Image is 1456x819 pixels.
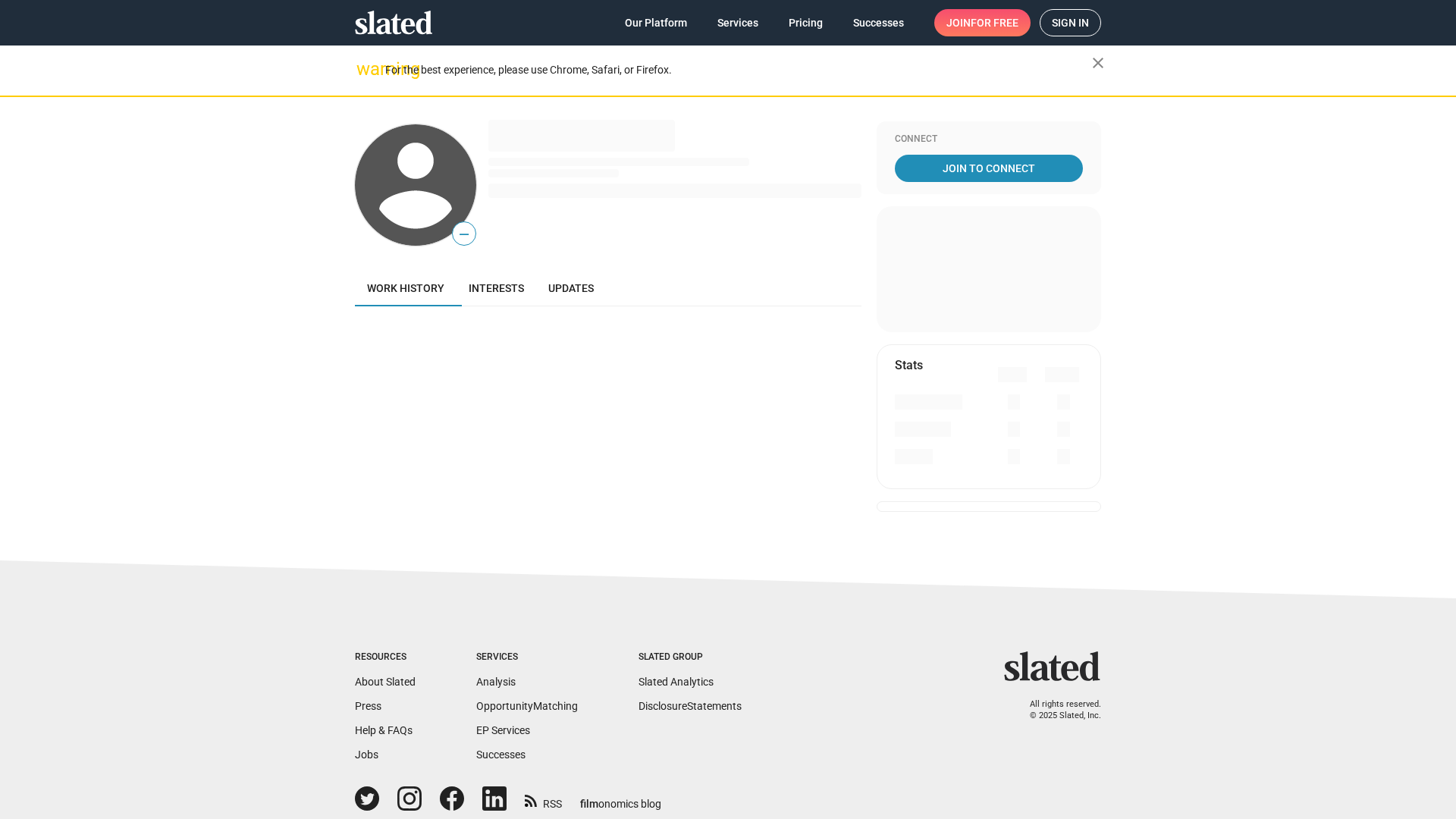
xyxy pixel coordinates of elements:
a: Pricing [777,9,835,36]
div: Slated Group [639,651,742,664]
span: Successes [853,9,904,36]
span: Pricing [789,9,823,36]
div: For the best experience, please use Chrome, Safari, or Firefox. [385,60,1092,80]
a: Successes [476,748,526,761]
a: Jobs [355,748,378,761]
a: Help & FAQs [355,724,413,736]
div: Resources [355,651,416,664]
a: Analysis [476,676,516,688]
a: Work history [355,270,457,306]
a: EP Services [476,724,530,736]
a: Joinfor free [934,9,1031,36]
p: All rights reserved. © 2025 Slated, Inc. [1014,699,1101,721]
a: Services [705,9,770,36]
a: Our Platform [613,9,699,36]
a: About Slated [355,676,416,688]
a: DisclosureStatements [639,700,742,712]
span: film [580,798,598,810]
div: Connect [895,133,1083,146]
a: Slated Analytics [639,676,714,688]
span: Interests [469,282,524,294]
span: — [453,224,475,244]
span: Join [946,9,1018,36]
span: Join To Connect [898,155,1080,182]
mat-card-title: Stats [895,357,923,373]
span: for free [971,9,1018,36]
span: Services [717,9,758,36]
span: Updates [548,282,594,294]
a: Press [355,700,381,712]
span: Our Platform [625,9,687,36]
a: RSS [525,788,562,811]
a: Interests [457,270,536,306]
mat-icon: warning [356,60,375,78]
div: Services [476,651,578,664]
mat-icon: close [1089,54,1107,72]
a: Join To Connect [895,155,1083,182]
a: OpportunityMatching [476,700,578,712]
span: Work history [367,282,444,294]
a: Sign in [1040,9,1101,36]
a: Updates [536,270,606,306]
a: Successes [841,9,916,36]
a: filmonomics blog [580,785,661,811]
span: Sign in [1052,10,1089,36]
